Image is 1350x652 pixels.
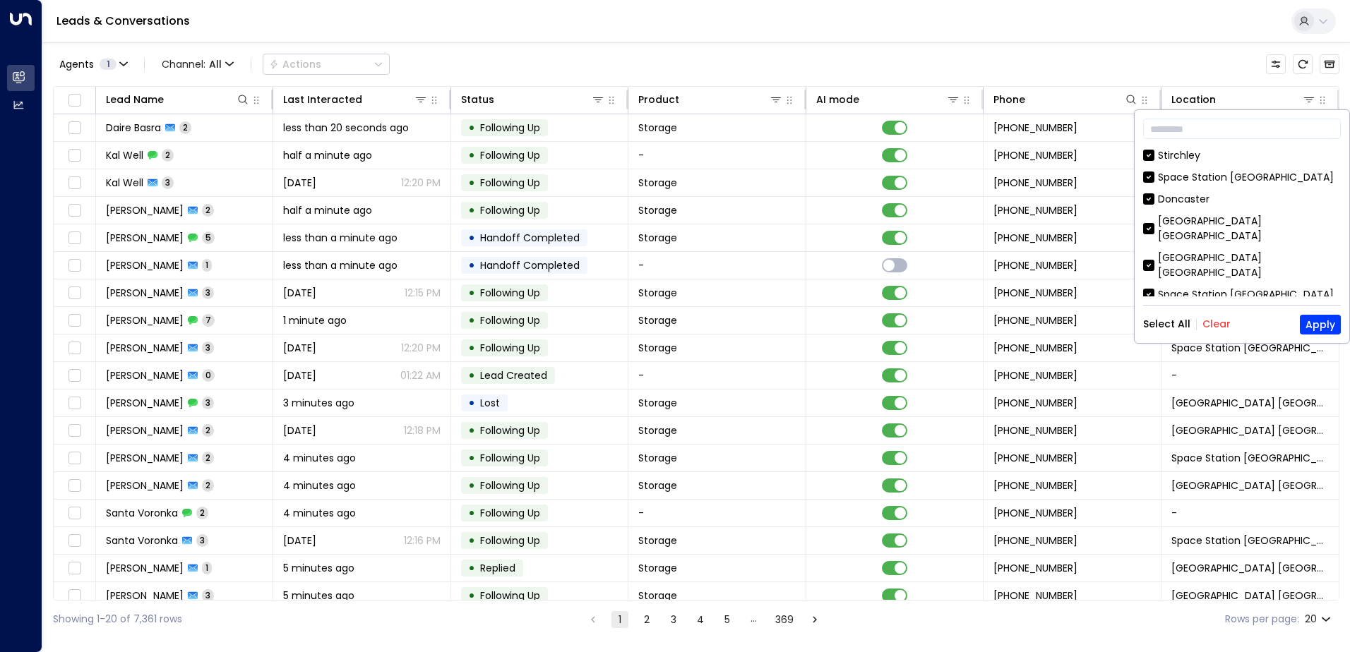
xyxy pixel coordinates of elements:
[202,424,214,436] span: 2
[468,226,475,250] div: •
[202,314,215,326] span: 7
[202,589,214,601] span: 3
[816,91,960,108] div: AI mode
[468,143,475,167] div: •
[638,588,677,603] span: Storage
[1158,250,1341,280] div: [GEOGRAPHIC_DATA] [GEOGRAPHIC_DATA]
[1143,214,1341,243] div: [GEOGRAPHIC_DATA] [GEOGRAPHIC_DATA]
[638,91,782,108] div: Product
[746,611,763,628] div: …
[283,451,356,465] span: 4 minutes ago
[1158,192,1209,207] div: Doncaster
[993,258,1077,272] span: +447913314038
[1171,588,1329,603] span: Space Station St Johns Wood
[993,533,1077,548] span: +447894083062
[66,532,83,550] span: Toggle select row
[1161,500,1339,526] td: -
[1171,91,1216,108] div: Location
[1266,54,1286,74] button: Customize
[993,451,1077,465] span: +447468980125
[283,91,362,108] div: Last Interacted
[993,588,1077,603] span: +447279774414
[156,54,239,74] span: Channel:
[1158,214,1341,243] div: [GEOGRAPHIC_DATA] [GEOGRAPHIC_DATA]
[1225,612,1299,627] label: Rows per page:
[665,611,682,628] button: Go to page 3
[179,121,191,133] span: 2
[1143,170,1341,185] div: Space Station [GEOGRAPHIC_DATA]
[480,176,540,190] span: Following Up
[480,286,540,300] span: Following Up
[468,556,475,580] div: •
[993,478,1077,493] span: +447943372854
[638,176,677,190] span: Storage
[692,611,709,628] button: Go to page 4
[468,418,475,442] div: •
[106,286,184,300] span: Fiona Stalker
[66,312,83,330] span: Toggle select row
[480,533,540,548] span: Following Up
[66,284,83,302] span: Toggle select row
[106,176,143,190] span: Kal Well
[468,281,475,305] div: •
[468,198,475,222] div: •
[1171,478,1329,493] span: Space Station Castle Bromwich
[283,148,372,162] span: half a minute ago
[480,341,540,355] span: Following Up
[1143,250,1341,280] div: [GEOGRAPHIC_DATA] [GEOGRAPHIC_DATA]
[66,92,83,109] span: Toggle select all
[106,533,178,548] span: Santa Voronka
[993,423,1077,437] span: +447867293994
[468,308,475,332] div: •
[993,506,1077,520] span: +447894083062
[283,286,316,300] span: Aug 09, 2025
[611,611,628,628] button: page 1
[1305,609,1334,629] div: 20
[401,341,441,355] p: 12:20 PM
[638,533,677,548] span: Storage
[283,258,398,272] span: less than a minute ago
[1171,451,1329,465] span: Space Station Brentford
[53,54,133,74] button: Agents1
[480,506,540,520] span: Following Up
[202,562,212,574] span: 1
[202,369,215,381] span: 0
[66,257,83,274] span: Toggle select row
[1143,148,1341,163] div: Stirchley
[993,396,1077,410] span: +447867293994
[1161,362,1339,389] td: -
[1171,396,1329,410] span: Space Station Kilburn
[480,396,500,410] span: Lost
[56,13,190,29] a: Leads & Conversations
[480,258,580,272] span: Handoff Completed
[106,341,184,355] span: Diane Phillips
[283,203,372,217] span: half a minute ago
[993,203,1077,217] span: +447889634574
[283,176,316,190] span: Aug 09, 2025
[638,561,677,575] span: Storage
[993,91,1025,108] div: Phone
[806,611,823,628] button: Go to next page
[53,612,182,627] div: Showing 1-20 of 7,361 rows
[66,229,83,247] span: Toggle select row
[638,341,677,355] span: Storage
[283,368,316,382] span: Jul 31, 2025
[202,452,214,464] span: 2
[202,479,214,491] span: 2
[993,368,1077,382] span: +447950490413
[468,171,475,195] div: •
[59,59,94,69] span: Agents
[468,336,475,360] div: •
[106,121,161,135] span: Daire Basra
[480,148,540,162] span: Following Up
[66,560,83,577] span: Toggle select row
[993,231,1077,245] span: +447913314038
[202,397,214,409] span: 3
[628,142,806,169] td: -
[480,313,540,327] span: Following Up
[1320,54,1339,74] button: Archived Leads
[480,368,547,382] span: Lead Created
[283,506,356,520] span: 4 minutes ago
[480,121,540,135] span: Following Up
[461,91,494,108] div: Status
